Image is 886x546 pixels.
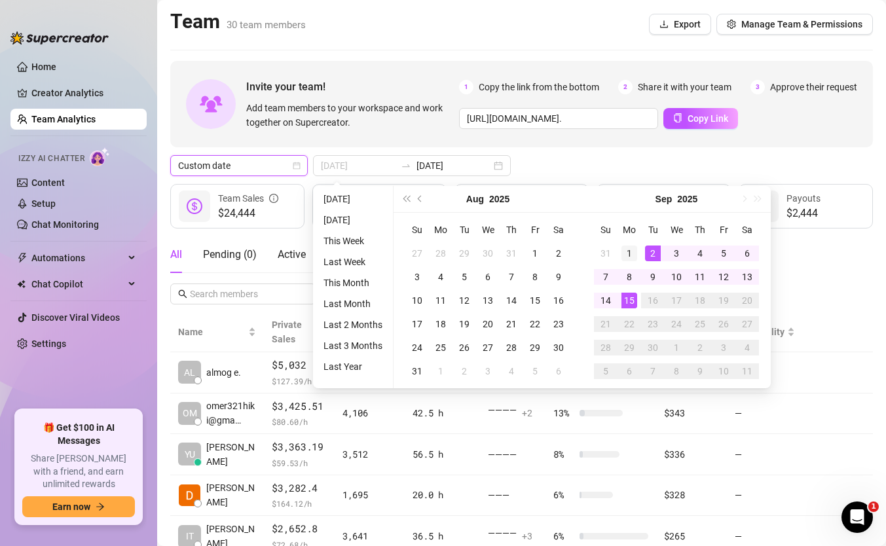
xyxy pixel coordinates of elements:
[31,82,136,103] a: Creator Analytics
[598,340,614,355] div: 28
[638,80,731,94] span: Share it with your team
[456,293,472,308] div: 12
[841,501,873,533] iframe: Intercom live chat
[272,319,302,344] span: Private Sales
[692,363,708,379] div: 9
[318,275,388,291] li: This Month
[645,340,661,355] div: 30
[551,246,566,261] div: 2
[318,317,388,333] li: Last 2 Months
[272,415,327,428] span: $ 80.60 /h
[22,422,135,447] span: 🎁 Get $100 in AI Messages
[17,253,28,263] span: thunderbolt
[90,147,110,166] img: AI Chatter
[429,312,452,336] td: 2025-08-18
[206,399,256,428] span: omer321hiki@gma…
[547,242,570,265] td: 2025-08-02
[186,529,194,543] span: IT
[500,218,523,242] th: Th
[677,186,697,212] button: Choose a year
[716,340,731,355] div: 3
[342,406,397,420] div: 4,106
[272,497,327,510] span: $ 164.12 /h
[727,393,803,435] td: —
[523,359,547,383] td: 2025-09-05
[594,312,618,336] td: 2025-09-21
[618,218,641,242] th: Mo
[18,153,84,165] span: Izzy AI Chatter
[409,293,425,308] div: 10
[31,62,56,72] a: Home
[598,246,614,261] div: 31
[278,248,306,261] span: Active
[452,336,476,359] td: 2025-08-26
[318,359,388,374] li: Last Year
[488,488,538,502] div: — — —
[500,242,523,265] td: 2025-07-31
[413,186,428,212] button: Previous month (PageUp)
[480,293,496,308] div: 13
[203,247,257,263] div: Pending ( 0 )
[547,312,570,336] td: 2025-08-23
[456,340,472,355] div: 26
[413,488,472,502] div: 20.0 h
[735,289,759,312] td: 2025-09-20
[272,456,327,469] span: $ 59.53 /h
[429,289,452,312] td: 2025-08-11
[480,246,496,261] div: 30
[727,475,803,517] td: —
[206,481,256,509] span: [PERSON_NAME]
[598,269,614,285] div: 7
[523,242,547,265] td: 2025-08-01
[170,9,306,34] h2: Team
[618,359,641,383] td: 2025-10-06
[413,447,472,462] div: 56.5 h
[692,316,708,332] div: 25
[10,31,109,45] img: logo-BBDzfeDw.svg
[429,218,452,242] th: Mo
[551,316,566,332] div: 23
[523,218,547,242] th: Fr
[645,293,661,308] div: 16
[621,269,637,285] div: 8
[96,502,105,511] span: arrow-right
[641,289,665,312] td: 2025-09-16
[218,206,278,221] span: $24,444
[527,316,543,332] div: 22
[504,269,519,285] div: 7
[594,218,618,242] th: Su
[688,218,712,242] th: Th
[712,289,735,312] td: 2025-09-19
[500,359,523,383] td: 2025-09-04
[480,269,496,285] div: 6
[318,233,388,249] li: This Week
[553,447,574,462] span: 8 %
[665,359,688,383] td: 2025-10-08
[184,365,195,380] span: AL
[553,406,574,420] span: 13 %
[272,374,327,388] span: $ 127.39 /h
[405,218,429,242] th: Su
[429,359,452,383] td: 2025-09-01
[712,265,735,289] td: 2025-09-12
[547,359,570,383] td: 2025-09-06
[178,289,187,299] span: search
[178,325,246,339] span: Name
[735,218,759,242] th: Sa
[185,447,195,462] span: YU
[272,521,327,537] span: $2,652.8
[727,20,736,29] span: setting
[272,357,327,373] span: $5,032
[688,113,728,124] span: Copy Link
[659,20,669,29] span: download
[206,365,241,380] span: almog e.
[692,269,708,285] div: 11
[688,336,712,359] td: 2025-10-02
[179,484,200,506] img: Dana Roz
[429,242,452,265] td: 2025-07-28
[553,488,574,502] span: 6 %
[547,336,570,359] td: 2025-08-30
[649,14,711,35] button: Export
[183,406,197,420] span: OM
[488,403,538,424] div: — — — —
